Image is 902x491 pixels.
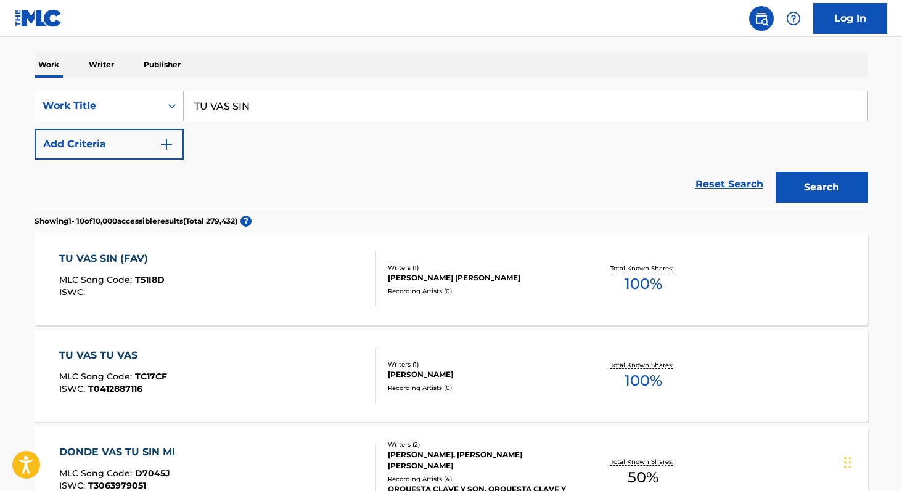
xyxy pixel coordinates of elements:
[35,129,184,160] button: Add Criteria
[388,272,574,283] div: [PERSON_NAME] [PERSON_NAME]
[59,251,165,266] div: TU VAS SIN (FAV)
[840,432,902,491] iframe: Chat Widget
[140,52,184,78] p: Publisher
[781,6,806,31] div: Help
[59,371,135,382] span: MLC Song Code :
[388,449,574,471] div: [PERSON_NAME], [PERSON_NAME] [PERSON_NAME]
[625,273,662,295] span: 100 %
[388,383,574,392] div: Recording Artists ( 0 )
[610,264,676,273] p: Total Known Shares:
[59,348,167,363] div: TU VAS TU VAS
[628,466,658,489] span: 50 %
[88,480,146,491] span: T3063979051
[85,52,118,78] p: Writer
[135,371,167,382] span: TC17CF
[59,468,135,479] span: MLC Song Code :
[844,444,851,481] div: Drag
[388,263,574,272] div: Writers ( 1 )
[813,3,887,34] a: Log In
[754,11,769,26] img: search
[689,171,769,198] a: Reset Search
[135,274,165,285] span: T51I8D
[388,369,574,380] div: [PERSON_NAME]
[610,360,676,370] p: Total Known Shares:
[786,11,801,26] img: help
[388,286,574,296] div: Recording Artists ( 0 )
[135,468,170,479] span: D7045J
[59,383,88,394] span: ISWC :
[59,480,88,491] span: ISWC :
[15,9,62,27] img: MLC Logo
[35,330,868,422] a: TU VAS TU VASMLC Song Code:TC17CFISWC:T0412887116Writers (1)[PERSON_NAME]Recording Artists (0)Tot...
[35,233,868,325] a: TU VAS SIN (FAV)MLC Song Code:T51I8DISWC:Writers (1)[PERSON_NAME] [PERSON_NAME]Recording Artists ...
[388,440,574,449] div: Writers ( 2 )
[35,52,63,78] p: Work
[43,99,154,113] div: Work Title
[776,172,868,203] button: Search
[610,457,676,466] p: Total Known Shares:
[240,216,252,227] span: ?
[388,360,574,369] div: Writers ( 1 )
[35,91,868,209] form: Search Form
[625,370,662,392] span: 100 %
[388,474,574,484] div: Recording Artists ( 4 )
[35,216,237,227] p: Showing 1 - 10 of 10,000 accessible results (Total 279,432 )
[59,445,181,460] div: DONDE VAS TU SIN MI
[159,137,174,152] img: 9d2ae6d4665cec9f34b9.svg
[59,274,135,285] span: MLC Song Code :
[59,286,88,298] span: ISWC :
[88,383,142,394] span: T0412887116
[749,6,774,31] a: Public Search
